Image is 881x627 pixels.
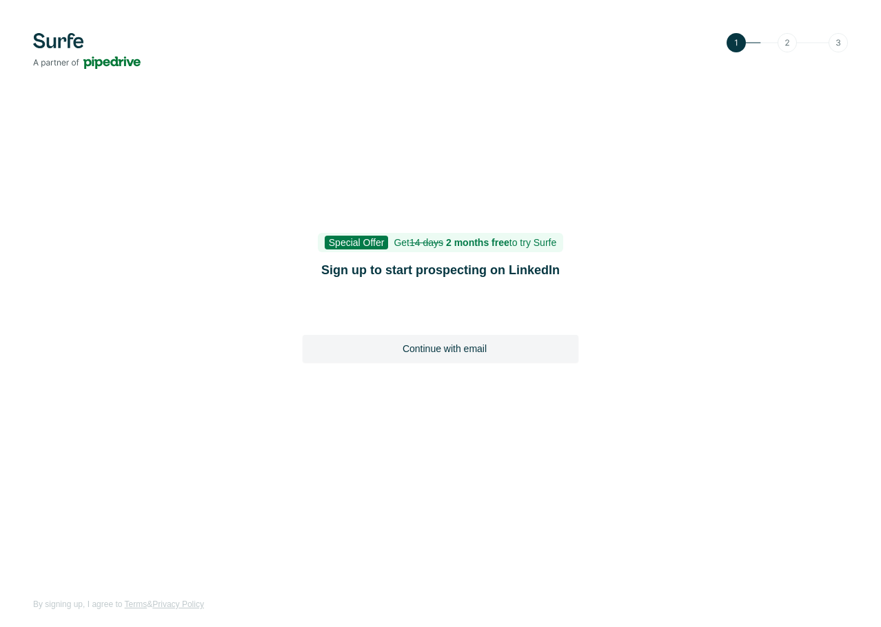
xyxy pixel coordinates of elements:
[409,237,443,248] s: 14 days
[152,599,204,609] a: Privacy Policy
[394,237,556,248] span: Get to try Surfe
[303,260,578,280] h1: Sign up to start prospecting on LinkedIn
[33,599,122,609] span: By signing up, I agree to
[446,237,509,248] b: 2 months free
[403,342,487,356] span: Continue with email
[33,33,141,69] img: Surfe's logo
[325,236,389,249] span: Special Offer
[125,599,148,609] a: Terms
[727,33,848,52] img: Step 1
[147,599,152,609] span: &
[296,298,585,328] iframe: Sign in with Google Button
